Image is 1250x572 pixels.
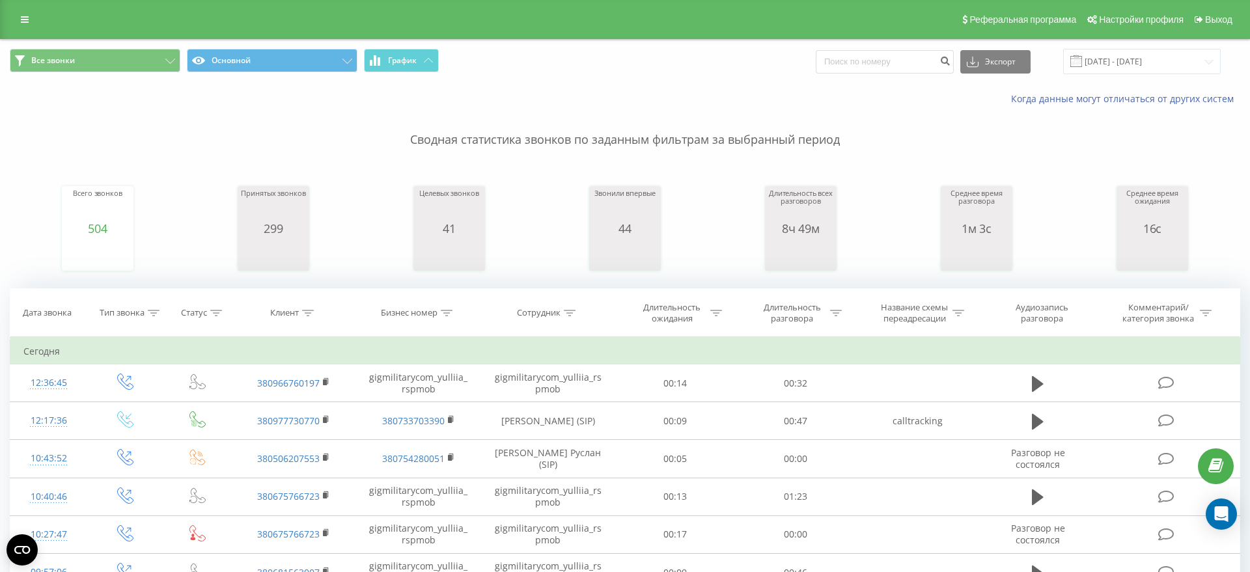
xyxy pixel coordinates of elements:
[880,302,949,324] div: Название схемы переадресации
[735,364,855,402] td: 00:32
[10,338,1240,364] td: Сегодня
[388,56,417,65] span: График
[1011,522,1065,546] span: Разговор не состоялся
[7,534,38,565] button: Open CMP widget
[1011,92,1240,105] a: Когда данные могут отличаться от других систем
[10,49,180,72] button: Все звонки
[23,308,72,319] div: Дата звонка
[73,222,122,235] div: 504
[356,364,481,402] td: gigmilitarycom_yulliia_rspmob
[735,478,855,515] td: 01:23
[257,452,320,465] a: 380506207553
[615,515,735,553] td: 00:17
[757,302,827,324] div: Длительность разговора
[735,515,855,553] td: 00:00
[23,370,74,396] div: 12:36:45
[637,302,707,324] div: Длительность ожидания
[1120,302,1197,324] div: Комментарий/категория звонка
[480,515,615,553] td: gigmilitarycom_yulliia_rspmob
[615,440,735,478] td: 00:05
[100,308,145,319] div: Тип звонка
[382,452,445,465] a: 380754280051
[1120,222,1185,235] div: 16с
[187,49,357,72] button: Основной
[257,377,320,389] a: 380966760197
[241,222,305,235] div: 299
[517,308,561,319] div: Сотрудник
[969,14,1076,25] span: Реферальная программа
[816,50,954,74] input: Поиск по номеру
[480,440,615,478] td: [PERSON_NAME] Руслан (SIP)
[23,408,74,433] div: 12:17:36
[31,55,75,66] span: Все звонки
[419,189,479,222] div: Целевых звонков
[1011,446,1065,470] span: Разговор не состоялся
[735,440,855,478] td: 00:00
[257,415,320,427] a: 380977730770
[768,189,833,222] div: Длительность всех разговоров
[181,308,207,319] div: Статус
[1099,14,1184,25] span: Настройки профиля
[944,189,1009,222] div: Среднее время разговора
[615,364,735,402] td: 00:14
[480,364,615,402] td: gigmilitarycom_yulliia_rspmob
[73,189,122,222] div: Всего звонков
[257,490,320,502] a: 380675766723
[615,402,735,440] td: 00:09
[944,222,1009,235] div: 1м 3с
[23,446,74,471] div: 10:43:52
[1205,14,1232,25] span: Выход
[364,49,439,72] button: График
[855,402,980,440] td: calltracking
[1120,189,1185,222] div: Среднее время ожидания
[960,50,1031,74] button: Экспорт
[1206,498,1237,530] div: Open Intercom Messenger
[356,478,481,515] td: gigmilitarycom_yulliia_rspmob
[241,189,305,222] div: Принятых звонков
[419,222,479,235] div: 41
[23,484,74,510] div: 10:40:46
[381,308,437,319] div: Бизнес номер
[594,189,655,222] div: Звонили впервые
[480,478,615,515] td: gigmilitarycom_yulliia_rspmob
[735,402,855,440] td: 00:47
[768,222,833,235] div: 8ч 49м
[257,528,320,540] a: 380675766723
[1000,302,1085,324] div: Аудиозапись разговора
[10,105,1240,148] p: Сводная статистика звонков по заданным фильтрам за выбранный период
[270,308,299,319] div: Клиент
[594,222,655,235] div: 44
[615,478,735,515] td: 00:13
[382,415,445,427] a: 380733703390
[23,522,74,547] div: 10:27:47
[356,515,481,553] td: gigmilitarycom_yulliia_rspmob
[480,402,615,440] td: [PERSON_NAME] (SIP)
